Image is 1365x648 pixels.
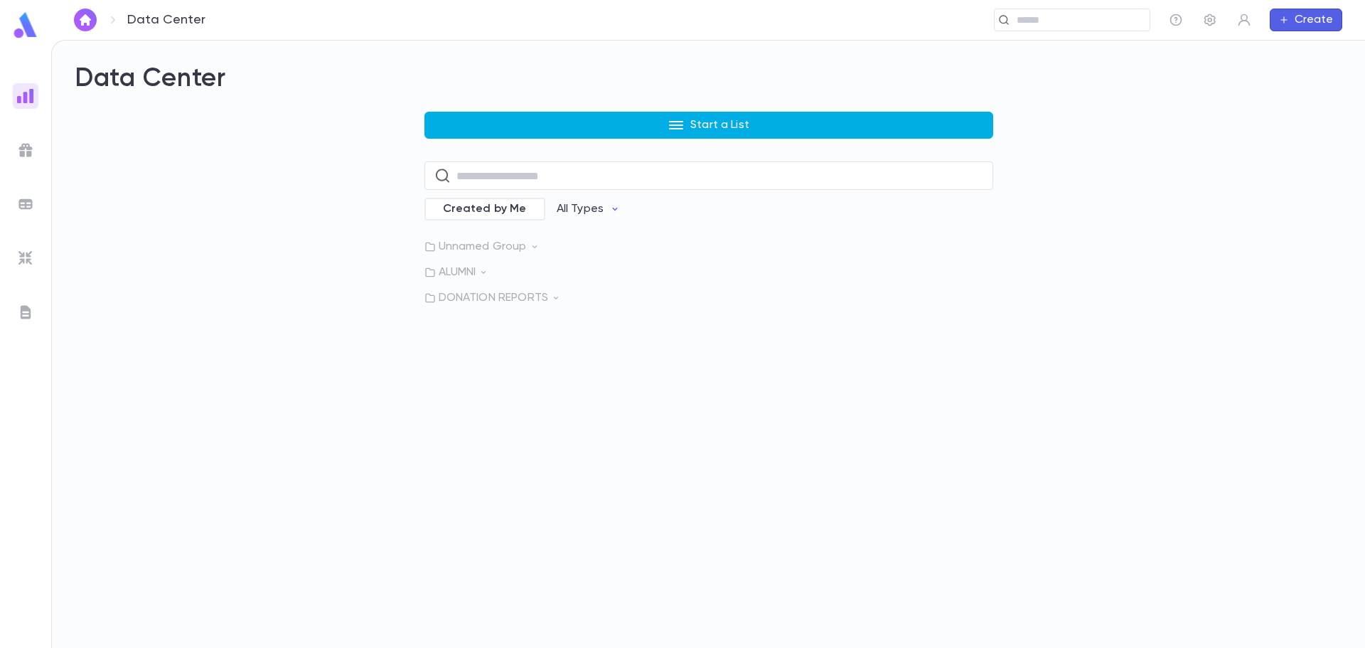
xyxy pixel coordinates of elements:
[424,291,993,305] p: DONATION REPORTS
[690,118,749,132] p: Start a List
[17,196,34,213] img: batches_grey.339ca447c9d9533ef1741baa751efc33.svg
[545,196,632,223] button: All Types
[557,202,604,216] p: All Types
[434,202,535,216] span: Created by Me
[1270,9,1342,31] button: Create
[17,304,34,321] img: letters_grey.7941b92b52307dd3b8a917253454ce1c.svg
[17,250,34,267] img: imports_grey.530a8a0e642e233f2baf0ef88e8c9fcb.svg
[424,265,993,280] p: ALUMNI
[424,240,993,254] p: Unnamed Group
[424,198,545,221] div: Created by Me
[11,11,40,39] img: logo
[75,63,1342,95] h2: Data Center
[17,87,34,105] img: reports_gradient.dbe2566a39951672bc459a78b45e2f92.svg
[17,142,34,159] img: campaigns_grey.99e729a5f7ee94e3726e6486bddda8f1.svg
[77,14,94,26] img: home_white.a664292cf8c1dea59945f0da9f25487c.svg
[127,12,205,28] p: Data Center
[424,112,993,139] button: Start a List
